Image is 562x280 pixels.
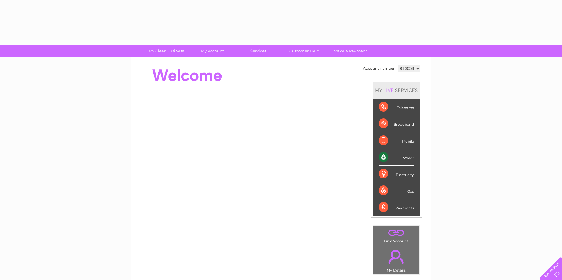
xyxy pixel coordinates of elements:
[379,182,414,199] div: Gas
[375,228,418,238] a: .
[379,132,414,149] div: Mobile
[233,45,283,57] a: Services
[379,115,414,132] div: Broadband
[325,45,375,57] a: Make A Payment
[373,82,420,99] div: MY SERVICES
[362,63,396,74] td: Account number
[279,45,329,57] a: Customer Help
[379,149,414,166] div: Water
[187,45,237,57] a: My Account
[375,246,418,267] a: .
[382,87,395,93] div: LIVE
[373,245,420,274] td: My Details
[141,45,191,57] a: My Clear Business
[379,166,414,182] div: Electricity
[379,99,414,115] div: Telecoms
[373,226,420,245] td: Link Account
[379,199,414,215] div: Payments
